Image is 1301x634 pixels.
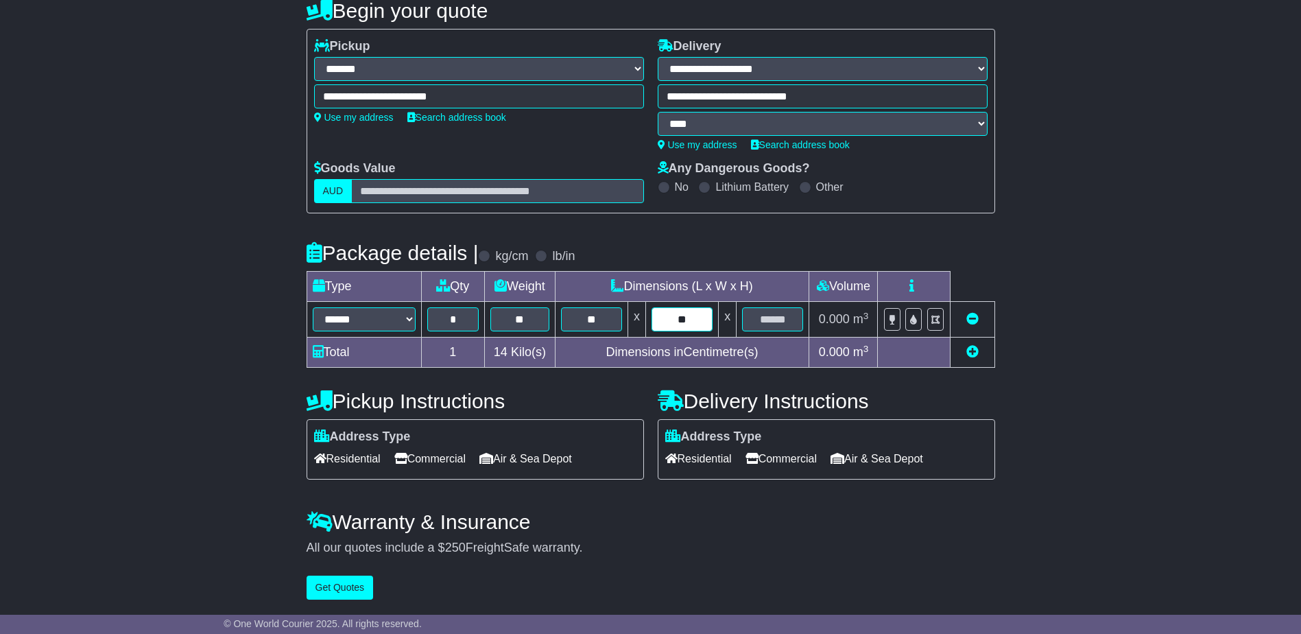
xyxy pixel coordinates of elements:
td: x [719,302,737,338]
td: Type [307,272,421,302]
span: m [853,312,869,326]
h4: Pickup Instructions [307,390,644,412]
label: kg/cm [495,249,528,264]
label: Goods Value [314,161,396,176]
span: Commercial [745,448,817,469]
button: Get Quotes [307,576,374,600]
span: Residential [314,448,381,469]
span: 0.000 [819,312,850,326]
td: Volume [809,272,878,302]
span: Residential [665,448,732,469]
h4: Warranty & Insurance [307,510,995,533]
span: m [853,345,869,359]
a: Search address book [751,139,850,150]
label: No [675,180,689,193]
label: Delivery [658,39,721,54]
label: lb/in [552,249,575,264]
td: Weight [485,272,556,302]
td: x [628,302,645,338]
label: Address Type [314,430,411,445]
h4: Package details | [307,242,479,264]
td: Dimensions in Centimetre(s) [555,338,809,368]
td: Total [307,338,421,368]
label: Pickup [314,39,370,54]
h4: Delivery Instructions [658,390,995,412]
sup: 3 [863,344,869,354]
span: Commercial [394,448,466,469]
td: Dimensions (L x W x H) [555,272,809,302]
td: Qty [421,272,485,302]
label: AUD [314,179,353,203]
span: © One World Courier 2025. All rights reserved. [224,618,422,629]
a: Use my address [658,139,737,150]
td: Kilo(s) [485,338,556,368]
span: Air & Sea Depot [479,448,572,469]
a: Search address book [407,112,506,123]
a: Use my address [314,112,394,123]
label: Any Dangerous Goods? [658,161,810,176]
span: 250 [445,541,466,554]
a: Remove this item [966,312,979,326]
span: 0.000 [819,345,850,359]
span: 14 [494,345,508,359]
td: 1 [421,338,485,368]
div: All our quotes include a $ FreightSafe warranty. [307,541,995,556]
sup: 3 [863,311,869,321]
label: Lithium Battery [715,180,789,193]
a: Add new item [966,345,979,359]
span: Air & Sea Depot [831,448,923,469]
label: Address Type [665,430,762,445]
label: Other [816,180,844,193]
